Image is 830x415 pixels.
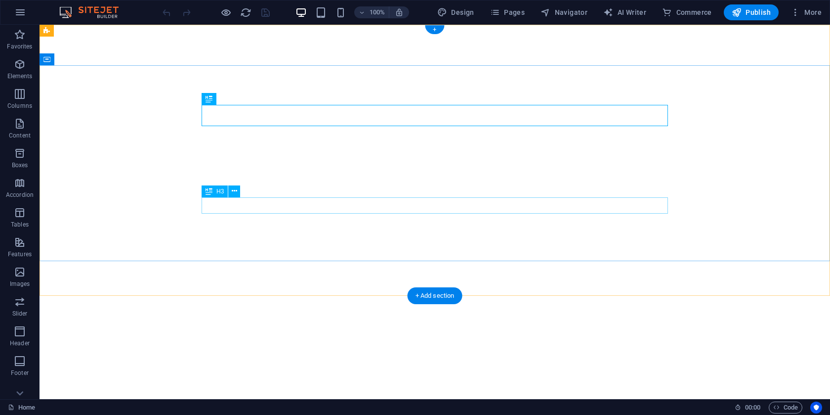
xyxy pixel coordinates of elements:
[6,191,34,199] p: Accordion
[9,132,31,139] p: Content
[787,4,826,20] button: More
[745,402,760,414] span: 00 00
[12,161,28,169] p: Boxes
[408,287,462,304] div: + Add section
[12,310,28,318] p: Slider
[8,402,35,414] a: Click to cancel selection. Double-click to open Pages
[240,7,251,18] i: Reload page
[240,6,251,18] button: reload
[724,4,779,20] button: Publish
[769,402,802,414] button: Code
[433,4,478,20] div: Design (Ctrl+Alt+Y)
[540,7,587,17] span: Navigator
[773,402,798,414] span: Code
[790,7,822,17] span: More
[810,402,822,414] button: Usercentrics
[425,25,444,34] div: +
[437,7,474,17] span: Design
[433,4,478,20] button: Design
[658,4,716,20] button: Commerce
[603,7,646,17] span: AI Writer
[11,221,29,229] p: Tables
[369,6,385,18] h6: 100%
[537,4,591,20] button: Navigator
[10,280,30,288] p: Images
[490,7,525,17] span: Pages
[10,339,30,347] p: Header
[7,72,33,80] p: Elements
[752,404,753,411] span: :
[662,7,712,17] span: Commerce
[395,8,404,17] i: On resize automatically adjust zoom level to fit chosen device.
[486,4,529,20] button: Pages
[57,6,131,18] img: Editor Logo
[735,402,761,414] h6: Session time
[7,43,32,50] p: Favorites
[7,102,32,110] p: Columns
[220,6,232,18] button: Click here to leave preview mode and continue editing
[599,4,650,20] button: AI Writer
[11,369,29,377] p: Footer
[354,6,389,18] button: 100%
[216,188,224,194] span: H3
[732,7,771,17] span: Publish
[8,250,32,258] p: Features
